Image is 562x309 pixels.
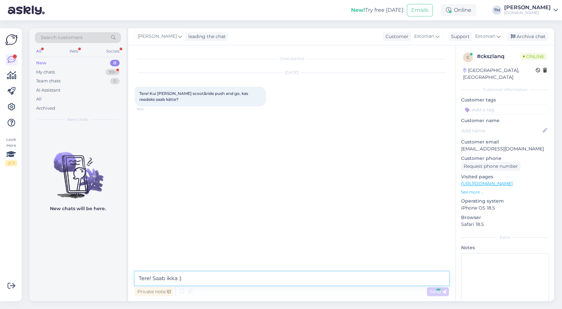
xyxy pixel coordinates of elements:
a: [URL][DOMAIN_NAME] [461,181,513,187]
div: [DOMAIN_NAME] [504,10,551,15]
span: New chats [67,117,88,122]
div: My chats [36,69,55,76]
div: Archive chat [507,32,548,41]
p: iPhone OS 18.5 [461,205,549,211]
div: Look Here [5,137,17,166]
p: Customer email [461,139,549,145]
img: Askly Logo [5,33,18,46]
div: 0 [110,60,120,66]
span: Online [520,53,547,60]
p: See more ... [461,189,549,195]
div: 99+ [105,69,120,76]
div: All [35,47,42,55]
input: Add a tag [461,105,549,115]
span: Search customers [41,34,82,41]
div: 2 / 3 [5,160,17,166]
div: Online [441,4,477,16]
div: [GEOGRAPHIC_DATA], [GEOGRAPHIC_DATA] [463,67,536,81]
div: Team chats [36,78,60,84]
span: Estonian [475,33,495,40]
p: Browser [461,214,549,221]
div: [PERSON_NAME] [504,5,551,10]
div: AI Assistant [36,87,60,94]
div: All [36,96,42,102]
b: New! [351,7,365,13]
p: [EMAIL_ADDRESS][DOMAIN_NAME] [461,145,549,152]
div: 0 [110,78,120,84]
p: Customer tags [461,97,549,103]
div: Chat started [135,56,449,62]
div: Archived [36,105,55,112]
span: 9:06 [137,107,161,112]
div: Try free [DATE]: [351,6,404,14]
button: Emails [407,4,433,16]
div: New [36,60,46,66]
div: Customer information [461,87,549,93]
div: Extra [461,234,549,240]
span: [PERSON_NAME] [138,33,177,40]
p: Safari 18.5 [461,221,549,228]
span: Tere! Kui [PERSON_NAME] scoot&ride push and go, kas reedeks saab kätte? [139,91,249,102]
p: New chats will be here. [50,205,106,212]
p: Customer phone [461,155,549,162]
div: leading the chat [186,33,226,40]
div: Request phone number [461,162,521,171]
p: Notes [461,244,549,251]
input: Add name [461,127,541,134]
div: TM [492,6,502,15]
p: Operating system [461,198,549,205]
div: Support [448,33,470,40]
p: Customer name [461,117,549,124]
div: [DATE] [135,70,449,76]
span: Estonian [414,33,434,40]
p: Visited pages [461,173,549,180]
div: Web [68,47,80,55]
span: c [467,55,470,60]
div: Customer [383,33,409,40]
div: # ckszlanq [477,53,520,60]
img: No chats [30,140,126,199]
a: [PERSON_NAME][DOMAIN_NAME] [504,5,558,15]
div: Socials [105,47,121,55]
